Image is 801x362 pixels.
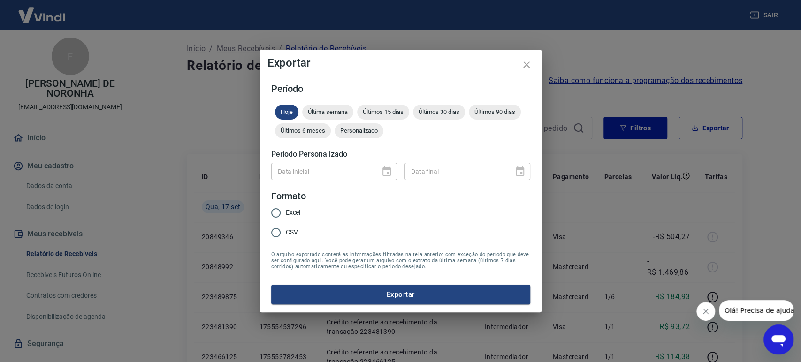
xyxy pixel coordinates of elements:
span: Personalizado [335,127,383,134]
div: Últimos 30 dias [413,105,465,120]
div: Últimos 6 meses [275,123,331,138]
div: Última semana [302,105,353,120]
span: Hoje [275,108,298,115]
div: Hoje [275,105,298,120]
span: O arquivo exportado conterá as informações filtradas na tela anterior com exceção do período que ... [271,251,530,270]
iframe: Mensagem da empresa [719,300,793,321]
button: close [515,53,538,76]
div: Últimos 90 dias [469,105,521,120]
h5: Período Personalizado [271,150,530,159]
iframe: Botão para abrir a janela de mensagens [763,324,793,354]
iframe: Fechar mensagem [696,302,715,321]
span: Últimos 30 dias [413,108,465,115]
span: Últimos 15 dias [357,108,409,115]
h4: Exportar [267,57,534,68]
span: Últimos 6 meses [275,127,331,134]
input: DD/MM/YYYY [404,163,507,180]
span: Últimos 90 dias [469,108,521,115]
span: CSV [286,227,298,237]
input: DD/MM/YYYY [271,163,374,180]
legend: Formato [271,189,306,203]
button: Exportar [271,285,530,304]
span: Excel [286,208,301,218]
div: Últimos 15 dias [357,105,409,120]
h5: Período [271,84,530,93]
span: Olá! Precisa de ajuda? [6,7,79,14]
div: Personalizado [335,123,383,138]
span: Última semana [302,108,353,115]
